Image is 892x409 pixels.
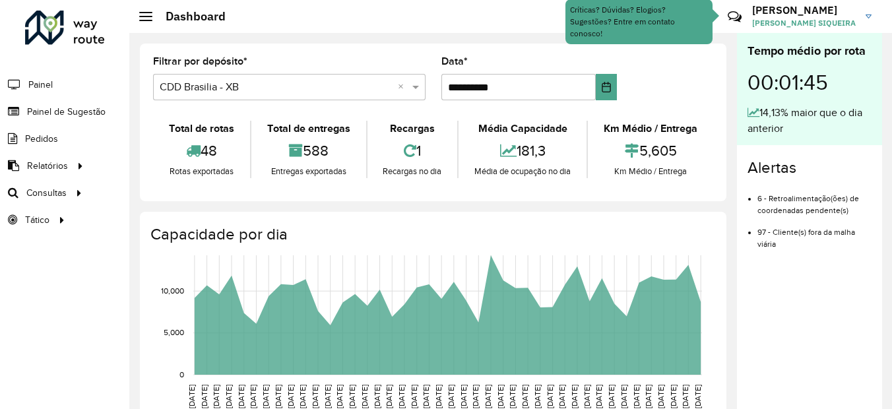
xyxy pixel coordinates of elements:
[371,165,455,178] div: Recargas no dia
[607,385,616,408] text: [DATE]
[752,4,856,16] h3: [PERSON_NAME]
[255,121,363,137] div: Total de entregas
[27,105,106,119] span: Painel de Sugestão
[591,121,710,137] div: Km Médio / Entrega
[274,385,282,408] text: [DATE]
[570,385,579,408] text: [DATE]
[508,385,517,408] text: [DATE]
[28,78,53,92] span: Painel
[410,385,418,408] text: [DATE]
[156,121,247,137] div: Total de rotas
[286,385,295,408] text: [DATE]
[471,385,480,408] text: [DATE]
[583,385,591,408] text: [DATE]
[224,385,233,408] text: [DATE]
[462,121,583,137] div: Média Capacidade
[397,385,406,408] text: [DATE]
[156,165,247,178] div: Rotas exportadas
[484,385,492,408] text: [DATE]
[152,9,226,24] h2: Dashboard
[187,385,196,408] text: [DATE]
[693,385,702,408] text: [DATE]
[546,385,554,408] text: [DATE]
[656,385,665,408] text: [DATE]
[620,385,628,408] text: [DATE]
[720,3,749,31] a: Contato Rápido
[422,385,430,408] text: [DATE]
[161,286,184,295] text: 10,000
[521,385,529,408] text: [DATE]
[150,225,713,244] h4: Capacidade por dia
[255,137,363,165] div: 588
[748,60,872,105] div: 00:01:45
[757,183,872,216] li: 6 - Retroalimentação(ões) de coordenadas pendente(s)
[398,79,409,95] span: Clear all
[434,385,443,408] text: [DATE]
[360,385,369,408] text: [DATE]
[348,385,356,408] text: [DATE]
[757,216,872,250] li: 97 - Cliente(s) fora da malha viária
[591,165,710,178] div: Km Médio / Entrega
[311,385,319,408] text: [DATE]
[249,385,257,408] text: [DATE]
[153,53,247,69] label: Filtrar por depósito
[156,137,247,165] div: 48
[385,385,393,408] text: [DATE]
[557,385,566,408] text: [DATE]
[25,132,58,146] span: Pedidos
[752,17,856,29] span: [PERSON_NAME] SIQUEIRA
[237,385,245,408] text: [DATE]
[681,385,689,408] text: [DATE]
[298,385,307,408] text: [DATE]
[255,165,363,178] div: Entregas exportadas
[441,53,468,69] label: Data
[371,137,455,165] div: 1
[447,385,455,408] text: [DATE]
[462,165,583,178] div: Média de ocupação no dia
[459,385,468,408] text: [DATE]
[632,385,641,408] text: [DATE]
[373,385,381,408] text: [DATE]
[26,186,67,200] span: Consultas
[371,121,455,137] div: Recargas
[594,385,603,408] text: [DATE]
[323,385,332,408] text: [DATE]
[261,385,270,408] text: [DATE]
[591,137,710,165] div: 5,605
[748,158,872,177] h4: Alertas
[179,370,184,379] text: 0
[748,105,872,137] div: 14,13% maior que o dia anterior
[25,213,49,227] span: Tático
[596,74,618,100] button: Choose Date
[335,385,344,408] text: [DATE]
[748,42,872,60] div: Tempo médio por rota
[644,385,653,408] text: [DATE]
[669,385,678,408] text: [DATE]
[533,385,542,408] text: [DATE]
[164,329,184,337] text: 5,000
[496,385,505,408] text: [DATE]
[462,137,583,165] div: 181,3
[27,159,68,173] span: Relatórios
[200,385,208,408] text: [DATE]
[212,385,220,408] text: [DATE]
